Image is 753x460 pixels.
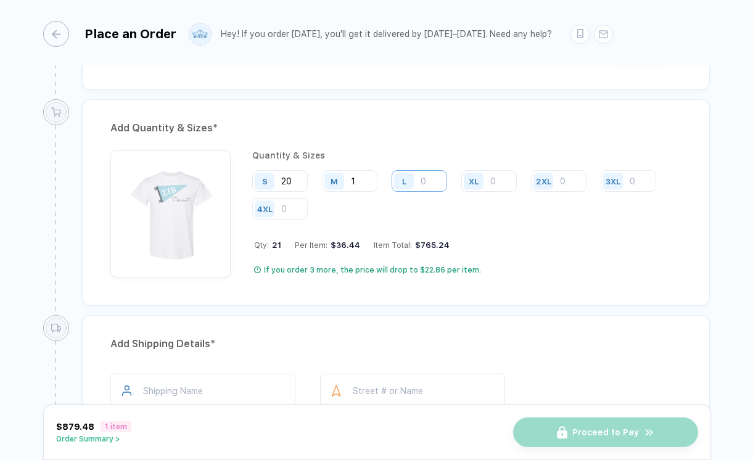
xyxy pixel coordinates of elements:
div: S [262,176,268,186]
span: 21 [269,240,281,250]
div: $36.44 [327,240,360,250]
img: user profile [189,23,211,45]
div: L [402,176,406,186]
div: 4XL [257,204,273,213]
div: M [331,176,338,186]
span: 1 item [101,421,131,432]
div: Item Total: [374,240,450,250]
img: cec4d27a-b8b6-47b7-8fbc-d5c60bedb281_nt_front_1759168181967.jpg [117,157,224,265]
button: Order Summary > [56,435,131,443]
span: $879.48 [56,422,94,432]
div: $765.24 [412,240,450,250]
div: 3XL [606,176,620,186]
div: Add Shipping Details [110,334,681,354]
div: Qty: [254,240,281,250]
div: Hey! If you order [DATE], you'll get it delivered by [DATE]–[DATE]. Need any help? [221,29,552,39]
div: Place an Order [84,27,176,41]
div: XL [469,176,479,186]
div: If you order 3 more, the price will drop to $22.86 per item. [264,265,481,275]
div: Quantity & Sizes [252,150,681,160]
div: 2XL [536,176,551,186]
div: Add Quantity & Sizes [110,118,681,138]
div: Per Item: [295,240,360,250]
